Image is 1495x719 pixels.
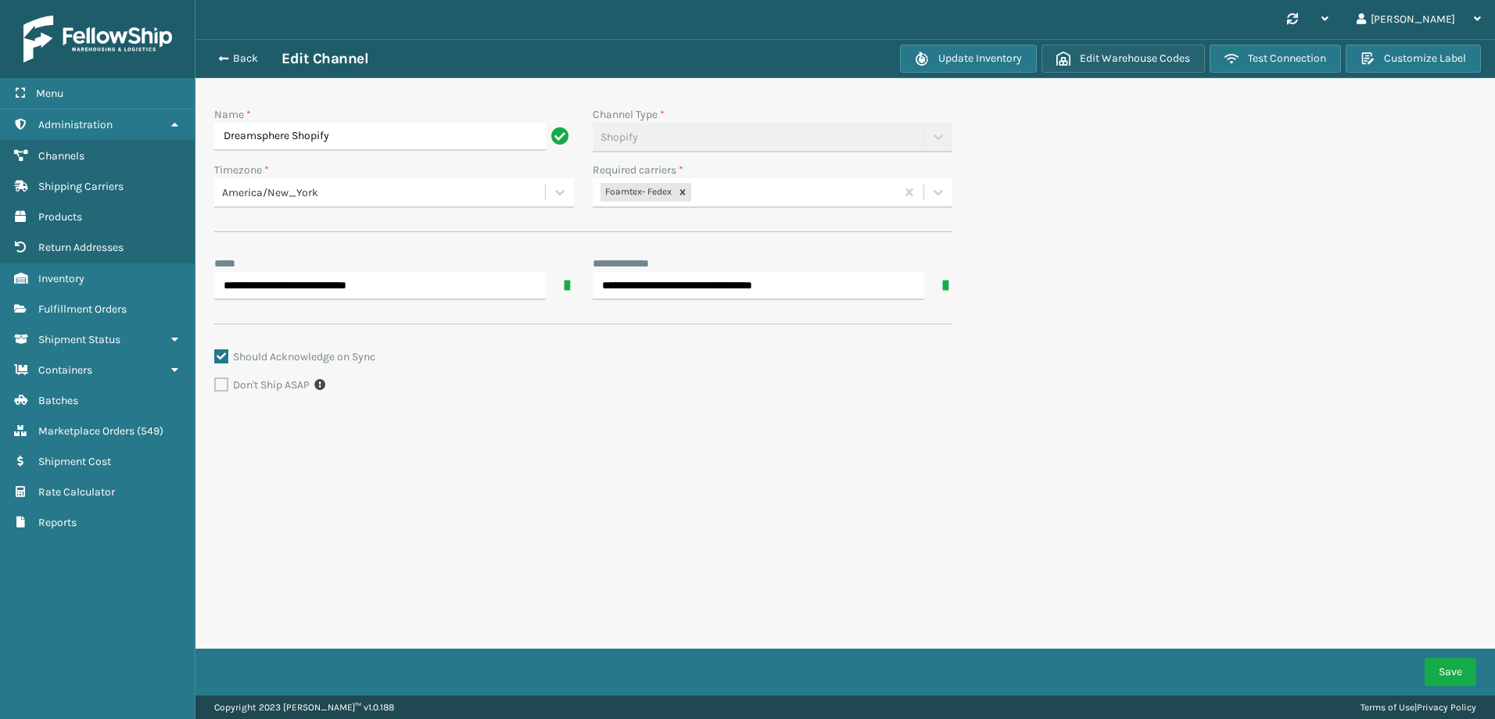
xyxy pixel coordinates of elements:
[1361,696,1476,719] div: |
[38,424,134,438] span: Marketplace Orders
[214,162,269,178] label: Timezone
[1210,45,1341,73] button: Test Connection
[601,183,674,202] div: Foamtex- Fedex
[214,696,394,719] p: Copyright 2023 [PERSON_NAME]™ v 1.0.188
[38,455,111,468] span: Shipment Cost
[38,302,127,316] span: Fulfillment Orders
[38,272,84,285] span: Inventory
[38,241,124,254] span: Return Addresses
[222,184,547,201] div: America/New_York
[38,363,92,377] span: Containers
[214,106,251,123] label: Name
[38,516,77,529] span: Reports
[593,162,683,178] label: Required carriers
[281,49,368,68] h3: Edit Channel
[593,106,665,123] label: Channel Type
[38,118,113,131] span: Administration
[38,333,120,346] span: Shipment Status
[38,394,78,407] span: Batches
[210,52,281,66] button: Back
[1361,702,1414,713] a: Terms of Use
[214,378,310,392] label: Don't Ship ASAP
[1425,658,1476,686] button: Save
[38,210,82,224] span: Products
[137,424,163,438] span: ( 549 )
[900,45,1037,73] button: Update Inventory
[23,16,172,63] img: logo
[1417,702,1476,713] a: Privacy Policy
[214,350,375,363] label: Should Acknowledge on Sync
[36,87,63,100] span: Menu
[1346,45,1481,73] button: Customize Label
[38,180,124,193] span: Shipping Carriers
[1041,45,1205,73] button: Edit Warehouse Codes
[38,485,115,499] span: Rate Calculator
[38,149,84,163] span: Channels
